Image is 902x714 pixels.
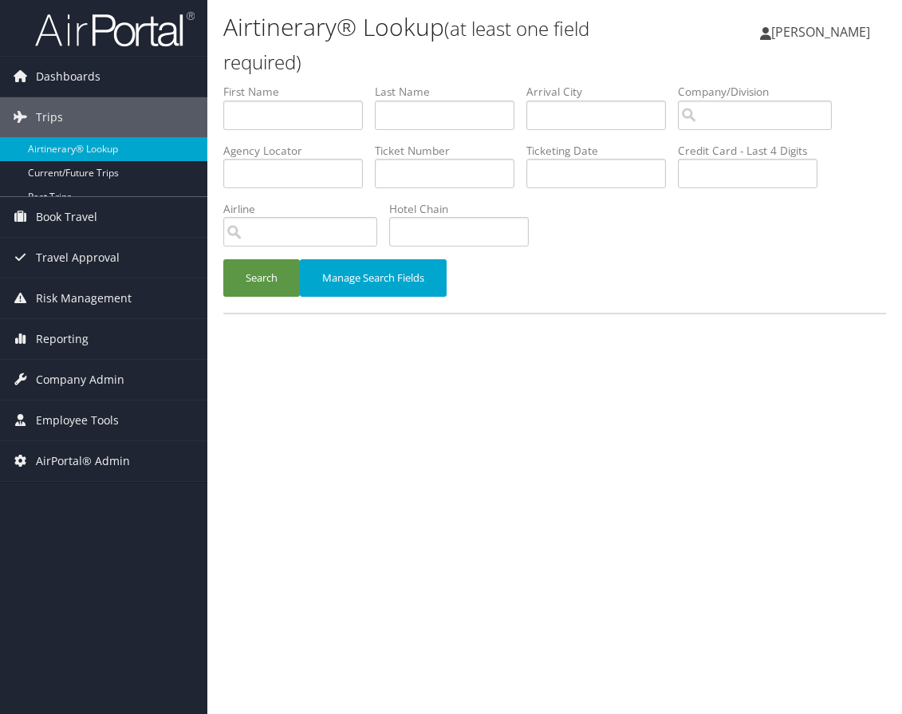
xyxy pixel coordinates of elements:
[35,10,195,48] img: airportal-logo.png
[678,84,844,100] label: Company/Division
[36,278,132,318] span: Risk Management
[223,10,665,77] h1: Airtinerary® Lookup
[36,238,120,278] span: Travel Approval
[36,319,89,359] span: Reporting
[36,197,97,237] span: Book Travel
[36,441,130,481] span: AirPortal® Admin
[526,84,678,100] label: Arrival City
[36,400,119,440] span: Employee Tools
[36,57,100,97] span: Dashboards
[526,143,678,159] label: Ticketing Date
[771,23,870,41] span: [PERSON_NAME]
[389,201,541,217] label: Hotel Chain
[223,259,300,297] button: Search
[36,97,63,137] span: Trips
[300,259,447,297] button: Manage Search Fields
[375,84,526,100] label: Last Name
[375,143,526,159] label: Ticket Number
[223,84,375,100] label: First Name
[36,360,124,400] span: Company Admin
[678,143,829,159] label: Credit Card - Last 4 Digits
[760,8,886,56] a: [PERSON_NAME]
[223,143,375,159] label: Agency Locator
[223,201,389,217] label: Airline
